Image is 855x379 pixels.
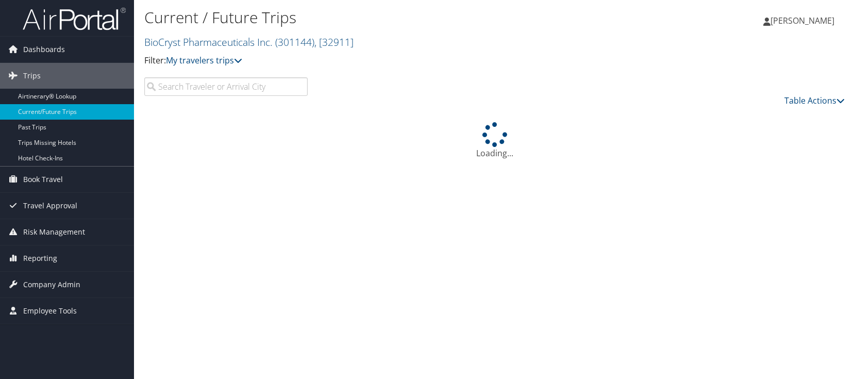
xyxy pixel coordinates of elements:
span: Employee Tools [23,298,77,324]
span: Reporting [23,245,57,271]
span: ( 301144 ) [275,35,314,49]
h1: Current / Future Trips [144,7,611,28]
p: Filter: [144,54,611,68]
span: Dashboards [23,37,65,62]
a: BioCryst Pharmaceuticals Inc. [144,35,354,49]
span: Travel Approval [23,193,77,219]
span: Trips [23,63,41,89]
a: [PERSON_NAME] [763,5,845,36]
div: Loading... [144,122,845,159]
span: [PERSON_NAME] [770,15,834,26]
input: Search Traveler or Arrival City [144,77,308,96]
a: My travelers trips [166,55,242,66]
span: Company Admin [23,272,80,298]
img: airportal-logo.png [23,7,126,31]
span: , [ 32911 ] [314,35,354,49]
a: Table Actions [784,95,845,106]
span: Risk Management [23,219,85,245]
span: Book Travel [23,167,63,192]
